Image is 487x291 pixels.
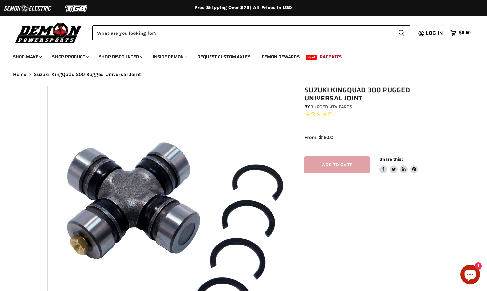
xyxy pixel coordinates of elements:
aside: Share this: [379,156,418,174]
img: Demon Electric Logo 2 [3,2,52,15]
a: Inside Demon [148,50,191,63]
a: Race Kits [315,50,346,63]
span: Share this: [379,157,403,162]
a: Rugged ATV Parts [310,104,352,110]
a: Log in [423,30,447,36]
form: Product [92,25,410,40]
a: Shop Make [8,50,46,63]
span: $0.00 [459,30,471,36]
img: Demon Powersports [13,21,84,44]
a: $0.00 [447,28,474,38]
h1: Suzuki KingQuad 300 Rugged Universal Joint [304,86,443,102]
span: Rated 0.0 out of 5 stars 0 reviews [304,111,443,117]
div: by [304,103,443,111]
a: Shop Discounted [94,50,146,63]
span: New! [306,55,317,60]
a: Demon Rewards [257,50,304,63]
span: Suzuki KingQuad 300 Rugged Universal Joint [34,72,141,77]
ul: Main menu [8,47,469,63]
a: Home [13,72,27,77]
span: Log in [426,29,443,37]
button: Search [393,25,410,40]
inbox-online-store-chat: Shopify online store chat [458,265,482,286]
img: TGB Logo 2 [52,2,101,15]
span: From: $19.00 [304,134,333,140]
input: Search [92,25,393,40]
a: Shop Product [47,50,93,63]
a: Request Custom Axles [193,50,255,63]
